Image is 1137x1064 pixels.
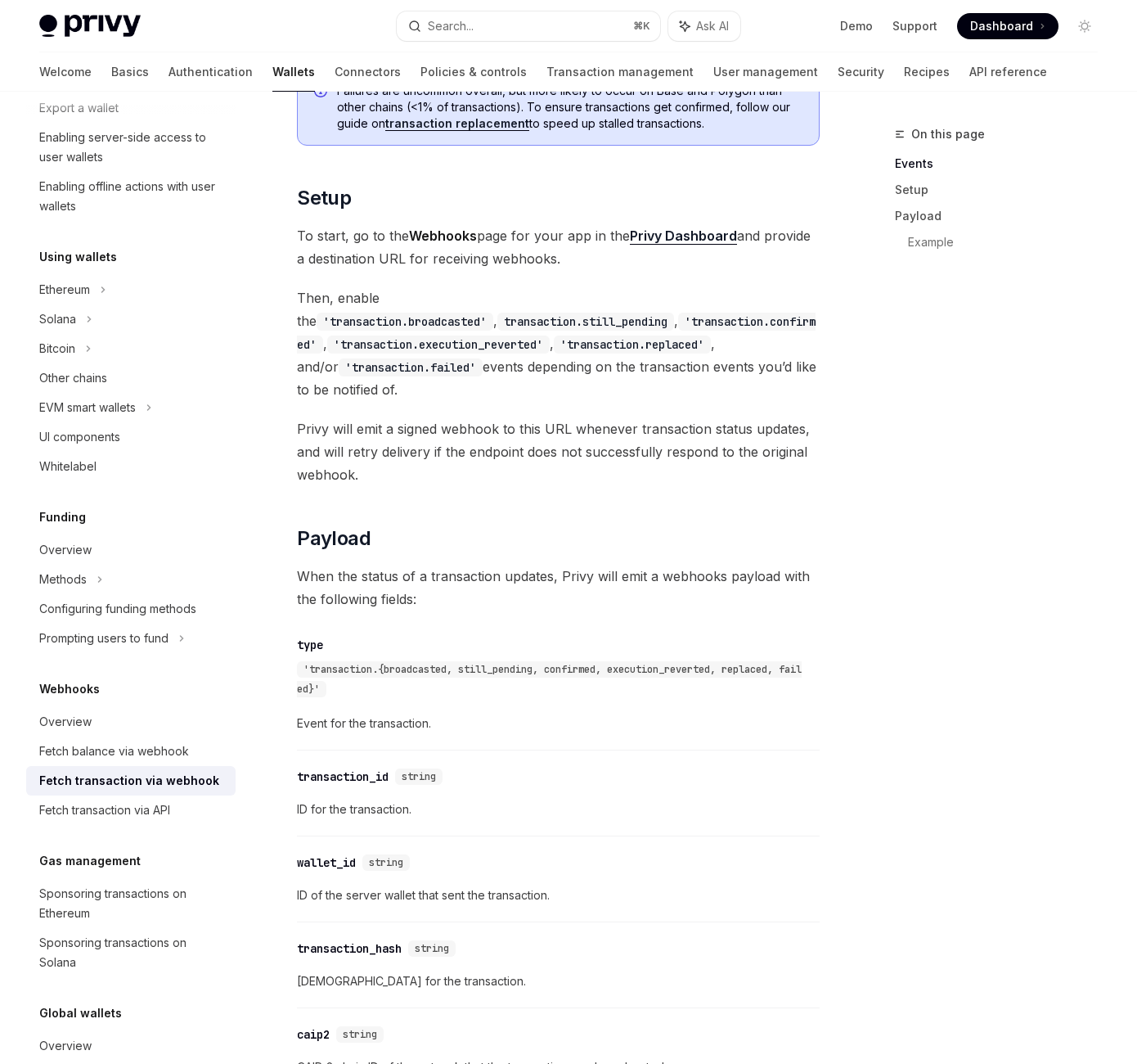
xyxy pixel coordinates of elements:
a: User management [713,52,818,92]
div: Sponsoring transactions on Ethereum [39,884,226,923]
h5: Using wallets [39,247,117,267]
a: Support [892,18,937,34]
button: Ask AI [668,11,740,41]
a: Privy Dashboard [630,228,737,245]
div: Enabling server-side access to user wallets [39,128,226,167]
span: string [343,1028,377,1041]
span: string [369,856,403,869]
a: Welcome [39,52,92,92]
h5: Funding [39,507,86,527]
a: Configuring funding methods [26,594,236,624]
button: Search...⌘K [397,11,661,41]
div: wallet_id [297,854,356,871]
h5: Global wallets [39,1003,122,1023]
div: Solana [39,309,76,329]
a: Connectors [335,52,401,92]
img: light logo [39,15,141,38]
a: Enabling offline actions with user wallets [26,172,236,221]
span: Failures are uncommon overall, but more likely to occur on Base and Polygon than other chains (<1... [337,83,802,132]
a: Transaction management [546,52,694,92]
code: 'transaction.broadcasted' [317,313,493,331]
div: Overview [39,712,92,732]
div: transaction_id [297,769,389,785]
div: transaction_hash [297,940,402,957]
a: Example [908,229,1111,255]
a: Security [838,52,884,92]
div: Bitcoin [39,339,75,358]
span: string [402,770,436,783]
div: Overview [39,540,92,560]
a: API reference [969,52,1047,92]
div: Fetch transaction via API [39,800,170,820]
button: Toggle dark mode [1072,13,1098,39]
a: Sponsoring transactions on Ethereum [26,879,236,928]
span: On this page [911,124,985,144]
code: 'transaction.replaced' [554,336,711,354]
a: Fetch transaction via API [26,796,236,825]
a: Basics [111,52,149,92]
span: ⌘ K [633,20,650,33]
span: Ask AI [696,18,729,34]
span: string [415,942,449,955]
span: When the status of a transaction updates, Privy will emit a webhooks payload with the following f... [297,565,820,611]
div: Sponsoring transactions on Solana [39,933,226,972]
div: Ethereum [39,280,90,300]
div: Overview [39,1036,92,1056]
a: Whitelabel [26,452,236,481]
span: 'transaction.{broadcasted, still_pending, confirmed, execution_reverted, replaced, failed}' [297,663,802,696]
a: Other chains [26,363,236,393]
code: 'transaction.execution_reverted' [327,336,550,354]
a: Events [895,151,1111,177]
a: Fetch balance via webhook [26,737,236,766]
span: Then, enable the , , , , , and/or events depending on the transaction events you’d like to be not... [297,286,820,401]
span: Setup [297,185,351,211]
a: Sponsoring transactions on Solana [26,928,236,977]
code: transaction.still_pending [497,313,674,331]
span: Privy will emit a signed webhook to this URL whenever transaction status updates, and will retry ... [297,417,820,486]
h5: Gas management [39,851,141,871]
a: UI components [26,422,236,452]
span: ID of the server wallet that sent the transaction. [297,886,820,905]
h5: Webhooks [39,679,100,699]
div: Enabling offline actions with user wallets [39,177,226,216]
a: Overview [26,707,236,737]
span: Event for the transaction. [297,714,820,733]
a: Dashboard [957,13,1058,39]
a: Enabling server-side access to user wallets [26,123,236,172]
div: EVM smart wallets [39,398,136,417]
span: ID for the transaction. [297,800,820,819]
span: Dashboard [970,18,1033,34]
a: Wallets [272,52,315,92]
div: Other chains [39,368,107,388]
a: Setup [895,177,1111,203]
a: Payload [895,203,1111,229]
div: Whitelabel [39,457,97,476]
div: UI components [39,427,120,447]
div: caip2 [297,1026,330,1043]
span: Payload [297,525,371,552]
a: Authentication [169,52,253,92]
div: Fetch transaction via webhook [39,771,219,791]
a: Policies & controls [420,52,527,92]
a: Overview [26,535,236,565]
div: Configuring funding methods [39,599,196,619]
a: Fetch transaction via webhook [26,766,236,796]
svg: Info [314,84,330,101]
span: [DEMOGRAPHIC_DATA] for the transaction. [297,972,820,991]
div: Prompting users to fund [39,629,169,648]
code: 'transaction.failed' [339,358,483,376]
div: Fetch balance via webhook [39,742,189,761]
a: Recipes [904,52,950,92]
div: Methods [39,570,87,589]
a: transaction replacement [385,116,529,131]
span: To start, go to the page for your app in the and provide a destination URL for receiving webhooks. [297,224,820,270]
div: type [297,637,323,653]
strong: Webhooks [409,228,477,244]
a: Demo [840,18,873,34]
div: Search... [428,16,474,36]
a: Overview [26,1031,236,1061]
